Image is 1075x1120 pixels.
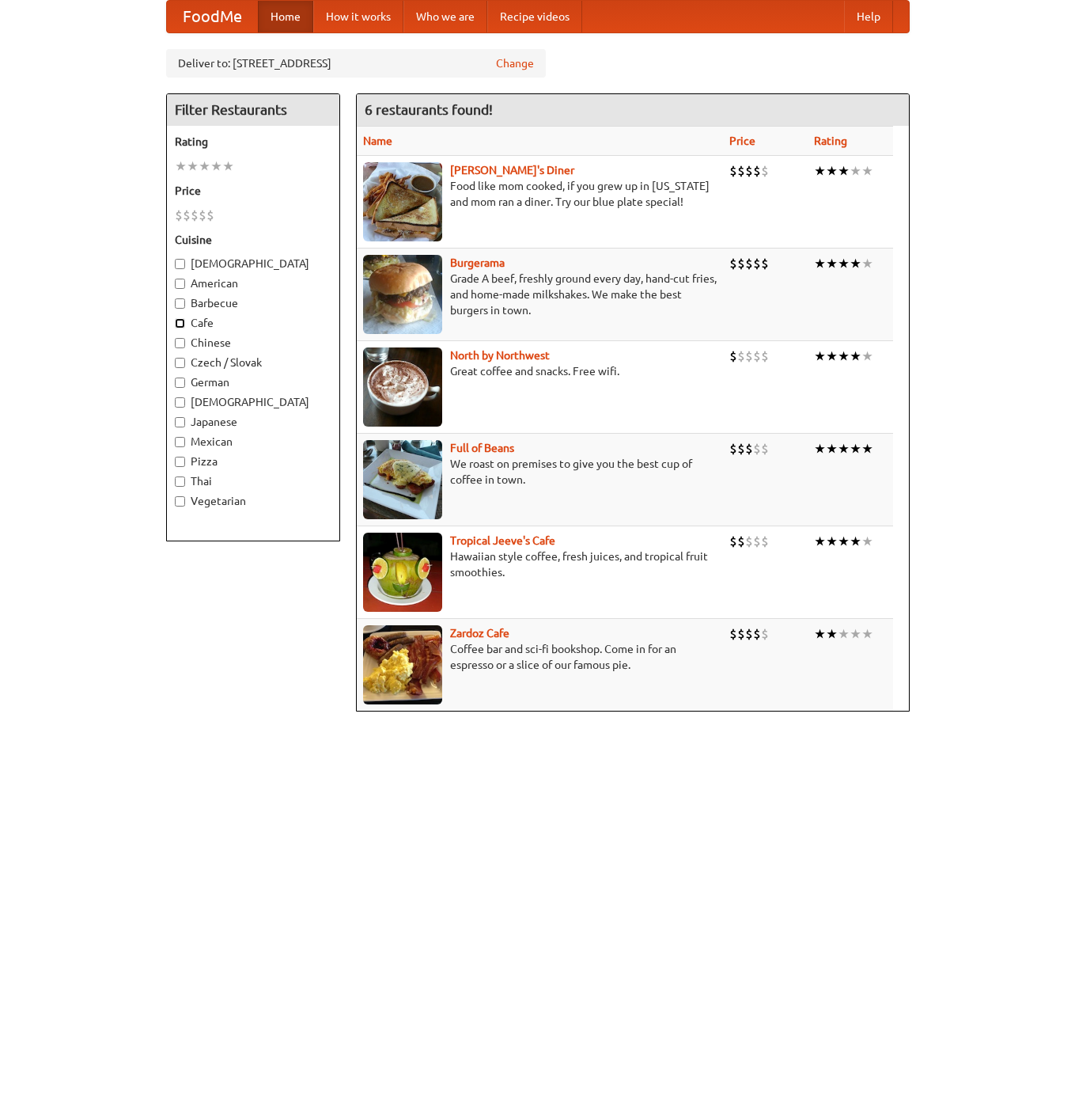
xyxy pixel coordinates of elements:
[258,1,313,32] a: Home
[175,279,185,289] input: American
[729,162,737,180] li: $
[814,135,847,147] a: Rating
[175,295,331,311] label: Barbecue
[450,164,574,177] a: [PERSON_NAME]'s Diner
[850,625,861,643] li: ★
[175,358,185,368] input: Czech / Slovak
[450,442,514,454] b: Full of Beans
[175,417,185,427] input: Japanese
[850,440,861,457] li: ★
[838,625,850,643] li: ★
[175,315,331,331] label: Cafe
[861,162,873,180] li: ★
[175,397,185,408] input: [DEMOGRAPHIC_DATA]
[496,55,534,71] a: Change
[175,496,185,507] input: Vegetarian
[850,162,861,180] li: ★
[729,625,737,643] li: $
[175,259,185,269] input: [DEMOGRAPHIC_DATA]
[761,162,769,180] li: $
[745,162,753,180] li: $
[175,394,331,410] label: [DEMOGRAPHIC_DATA]
[850,255,861,272] li: ★
[761,625,769,643] li: $
[363,162,442,241] img: sallys.jpg
[850,347,861,365] li: ★
[729,255,737,272] li: $
[175,414,331,430] label: Japanese
[175,318,185,328] input: Cafe
[838,162,850,180] li: ★
[814,533,826,550] li: ★
[814,625,826,643] li: ★
[753,440,761,457] li: $
[175,298,185,309] input: Barbecue
[199,207,206,224] li: $
[745,533,753,550] li: $
[761,440,769,457] li: $
[175,232,331,248] h5: Cuisine
[222,158,234,175] li: ★
[175,183,331,199] h5: Price
[365,102,493,117] ng-pluralize: 6 restaurants found!
[850,533,861,550] li: ★
[175,256,331,271] label: [DEMOGRAPHIC_DATA]
[861,347,873,365] li: ★
[729,533,737,550] li: $
[175,275,331,291] label: American
[753,347,761,365] li: $
[166,49,546,78] div: Deliver to: [STREET_ADDRESS]
[206,207,214,224] li: $
[753,533,761,550] li: $
[729,347,737,365] li: $
[745,625,753,643] li: $
[175,378,185,388] input: German
[175,374,331,390] label: German
[403,1,487,32] a: Who we are
[363,271,717,318] p: Grade A beef, freshly ground every day, hand-cut fries, and home-made milkshakes. We make the bes...
[167,94,339,126] h4: Filter Restaurants
[175,437,185,447] input: Mexican
[175,338,185,348] input: Chinese
[363,255,442,334] img: burgerama.jpg
[737,533,745,550] li: $
[450,349,550,362] b: North by Northwest
[745,255,753,272] li: $
[175,355,331,370] label: Czech / Slovak
[313,1,403,32] a: How it works
[737,162,745,180] li: $
[363,625,442,704] img: zardoz.jpg
[814,162,826,180] li: ★
[826,440,838,457] li: ★
[729,440,737,457] li: $
[175,454,331,469] label: Pizza
[363,549,717,580] p: Hawaiian style coffee, fresh juices, and tropical fruit smoothies.
[737,255,745,272] li: $
[729,135,755,147] a: Price
[753,255,761,272] li: $
[838,347,850,365] li: ★
[745,440,753,457] li: $
[175,493,331,509] label: Vegetarian
[826,533,838,550] li: ★
[167,1,258,32] a: FoodMe
[838,255,850,272] li: ★
[363,533,442,612] img: jeeves.jpg
[363,135,392,147] a: Name
[450,256,505,269] a: Burgerama
[450,627,509,640] a: Zardoz Cafe
[175,335,331,351] label: Chinese
[183,207,191,224] li: $
[814,347,826,365] li: ★
[363,363,717,379] p: Great coffee and snacks. Free wifi.
[363,440,442,519] img: beans.jpg
[175,473,331,489] label: Thai
[861,440,873,457] li: ★
[363,178,717,210] p: Food like mom cooked, if you grew up in [US_STATE] and mom ran a diner. Try our blue plate special!
[761,347,769,365] li: $
[363,347,442,427] img: north.jpg
[826,255,838,272] li: ★
[745,347,753,365] li: $
[838,533,850,550] li: ★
